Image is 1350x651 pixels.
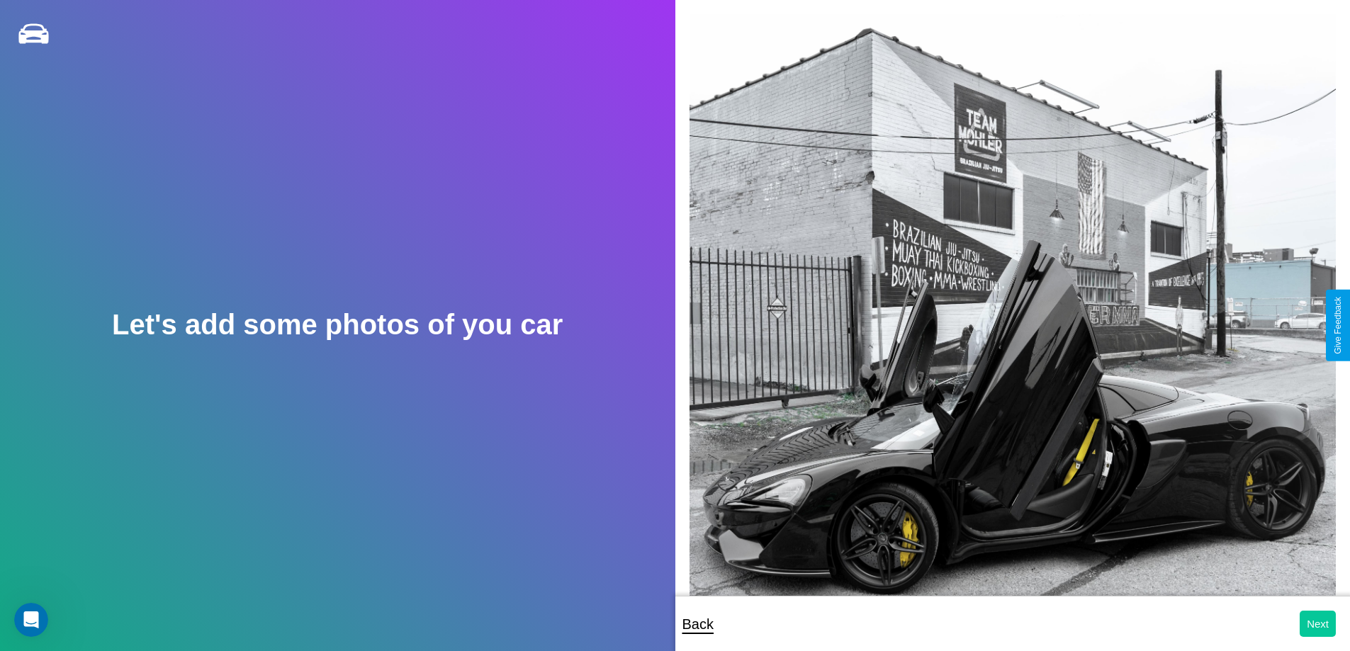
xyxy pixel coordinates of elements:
[1300,611,1336,637] button: Next
[682,611,714,637] p: Back
[1333,297,1343,354] div: Give Feedback
[14,603,48,637] iframe: Intercom live chat
[690,14,1337,622] img: posted
[112,309,563,341] h2: Let's add some photos of you car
